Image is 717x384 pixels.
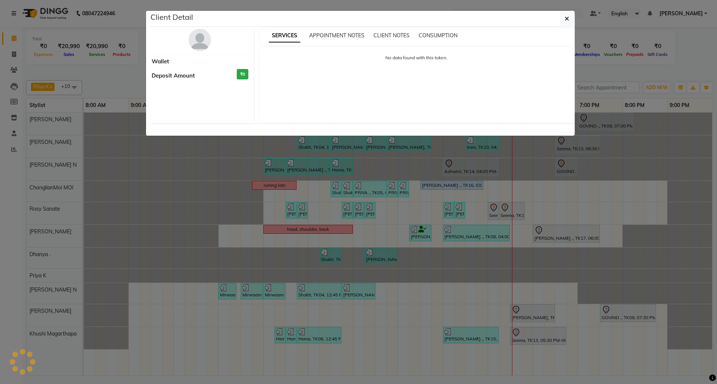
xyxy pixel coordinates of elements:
span: Wallet [152,57,169,66]
h3: ₹0 [237,69,248,80]
img: avatar [189,29,211,51]
span: CONSUMPTION [419,32,457,39]
span: APPOINTMENT NOTES [309,32,364,39]
span: CLIENT NOTES [373,32,410,39]
h5: Client Detail [150,12,193,23]
span: Deposit Amount [152,72,195,80]
p: No data found with this token. [267,54,566,61]
span: SERVICES [269,29,300,43]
